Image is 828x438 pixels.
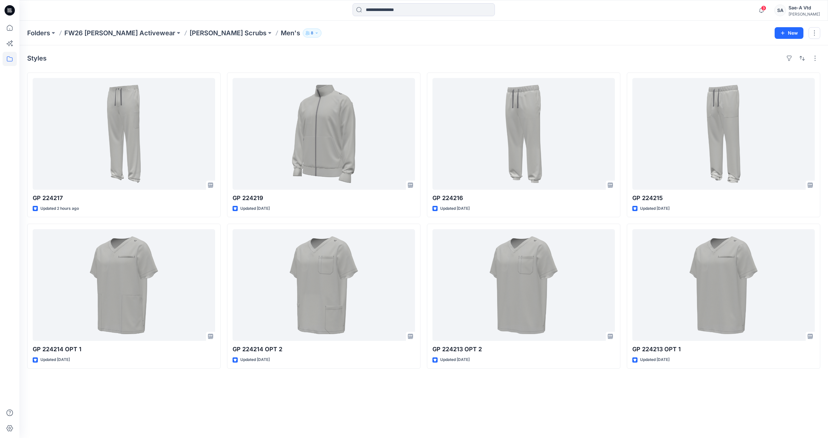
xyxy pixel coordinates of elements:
[33,229,215,341] a: GP 224214 OPT 1
[632,194,815,203] p: GP 224215
[440,205,470,212] p: Updated [DATE]
[632,345,815,354] p: GP 224213 OPT 1
[789,12,820,17] div: [PERSON_NAME]
[311,29,313,37] p: 8
[27,28,50,38] a: Folders
[775,27,803,39] button: New
[632,78,815,190] a: GP 224215
[33,78,215,190] a: GP 224217
[432,229,615,341] a: GP 224213 OPT 2
[40,356,70,363] p: Updated [DATE]
[440,356,470,363] p: Updated [DATE]
[33,194,215,203] p: GP 224217
[640,356,670,363] p: Updated [DATE]
[632,229,815,341] a: GP 224213 OPT 1
[233,345,415,354] p: GP 224214 OPT 2
[789,4,820,12] div: Sae-A Vtd
[432,78,615,190] a: GP 224216
[774,5,786,16] div: SA
[761,6,766,11] span: 3
[240,205,270,212] p: Updated [DATE]
[190,28,267,38] a: [PERSON_NAME] Scrubs
[233,229,415,341] a: GP 224214 OPT 2
[303,28,321,38] button: 8
[240,356,270,363] p: Updated [DATE]
[64,28,175,38] a: FW26 [PERSON_NAME] Activewear
[233,194,415,203] p: GP 224219
[40,205,79,212] p: Updated 2 hours ago
[33,345,215,354] p: GP 224214 OPT 1
[432,345,615,354] p: GP 224213 OPT 2
[640,205,670,212] p: Updated [DATE]
[233,78,415,190] a: GP 224219
[432,194,615,203] p: GP 224216
[281,28,300,38] p: Men's
[27,54,47,62] h4: Styles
